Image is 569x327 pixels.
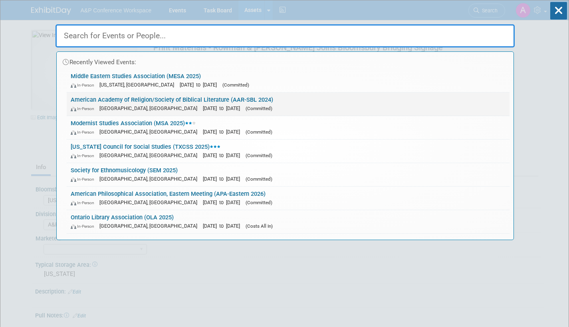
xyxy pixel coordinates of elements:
a: Ontario Library Association (OLA 2025) In-Person [GEOGRAPHIC_DATA], [GEOGRAPHIC_DATA] [DATE] to [... [67,210,510,233]
a: American Philosophical Association, Eastern Meeting (APA-Eastern 2026) In-Person [GEOGRAPHIC_DATA... [67,187,510,210]
span: [DATE] to [DATE] [203,199,244,205]
span: In-Person [71,177,98,182]
span: In-Person [71,83,98,88]
span: [DATE] to [DATE] [180,82,221,88]
span: (Committed) [246,129,272,135]
span: (Costs All In) [246,223,273,229]
a: American Academy of Religion/Society of Biblical Literature (AAR-SBL 2024) In-Person [GEOGRAPHIC_... [67,93,510,116]
span: [US_STATE], [GEOGRAPHIC_DATA] [99,82,178,88]
span: (Committed) [246,106,272,111]
span: [DATE] to [DATE] [203,152,244,158]
a: Middle Eastern Studies Association (MESA 2025) In-Person [US_STATE], [GEOGRAPHIC_DATA] [DATE] to ... [67,69,510,92]
a: [US_STATE] Council for Social Studies (TXCSS 2025) In-Person [GEOGRAPHIC_DATA], [GEOGRAPHIC_DATA]... [67,140,510,163]
span: [DATE] to [DATE] [203,129,244,135]
a: Society for Ethnomusicology (SEM 2025) In-Person [GEOGRAPHIC_DATA], [GEOGRAPHIC_DATA] [DATE] to [... [67,163,510,186]
span: In-Person [71,224,98,229]
span: [GEOGRAPHIC_DATA], [GEOGRAPHIC_DATA] [99,105,201,111]
span: In-Person [71,106,98,111]
span: [GEOGRAPHIC_DATA], [GEOGRAPHIC_DATA] [99,176,201,182]
span: (Committed) [222,82,249,88]
span: In-Person [71,200,98,205]
span: [GEOGRAPHIC_DATA], [GEOGRAPHIC_DATA] [99,152,201,158]
span: [GEOGRAPHIC_DATA], [GEOGRAPHIC_DATA] [99,129,201,135]
span: (Committed) [246,153,272,158]
span: (Committed) [246,176,272,182]
span: [DATE] to [DATE] [203,176,244,182]
span: [GEOGRAPHIC_DATA], [GEOGRAPHIC_DATA] [99,199,201,205]
span: In-Person [71,130,98,135]
span: [DATE] to [DATE] [203,105,244,111]
span: [GEOGRAPHIC_DATA], [GEOGRAPHIC_DATA] [99,223,201,229]
div: Recently Viewed Events: [61,52,510,69]
span: (Committed) [246,200,272,205]
span: [DATE] to [DATE] [203,223,244,229]
input: Search for Events or People... [56,24,515,47]
span: In-Person [71,153,98,158]
a: Modernist Studies Association (MSA 2025) In-Person [GEOGRAPHIC_DATA], [GEOGRAPHIC_DATA] [DATE] to... [67,116,510,139]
